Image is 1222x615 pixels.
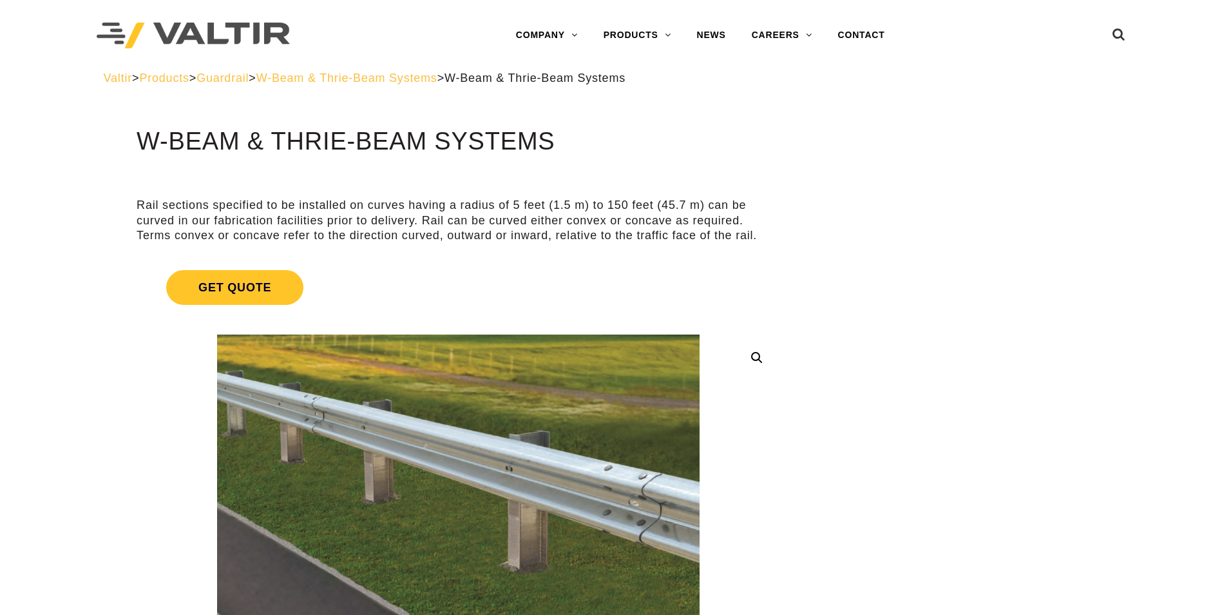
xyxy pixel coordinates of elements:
a: Guardrail [196,72,249,84]
a: NEWS [684,23,739,48]
a: CONTACT [825,23,898,48]
a: Products [139,72,189,84]
a: Valtir [104,72,132,84]
a: PRODUCTS [591,23,684,48]
a: Get Quote [137,255,780,320]
img: Valtir [97,23,290,49]
span: W-Beam & Thrie-Beam Systems [444,72,625,84]
p: Rail sections specified to be installed on curves having a radius of 5 feet (1.5 m) to 150 feet (... [137,198,780,243]
span: Get Quote [166,270,303,305]
a: W-Beam & Thrie-Beam Systems [256,72,437,84]
div: > > > > [104,71,1119,86]
a: COMPANY [503,23,591,48]
a: CAREERS [739,23,825,48]
h1: W-Beam & Thrie-Beam Systems [137,128,780,155]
